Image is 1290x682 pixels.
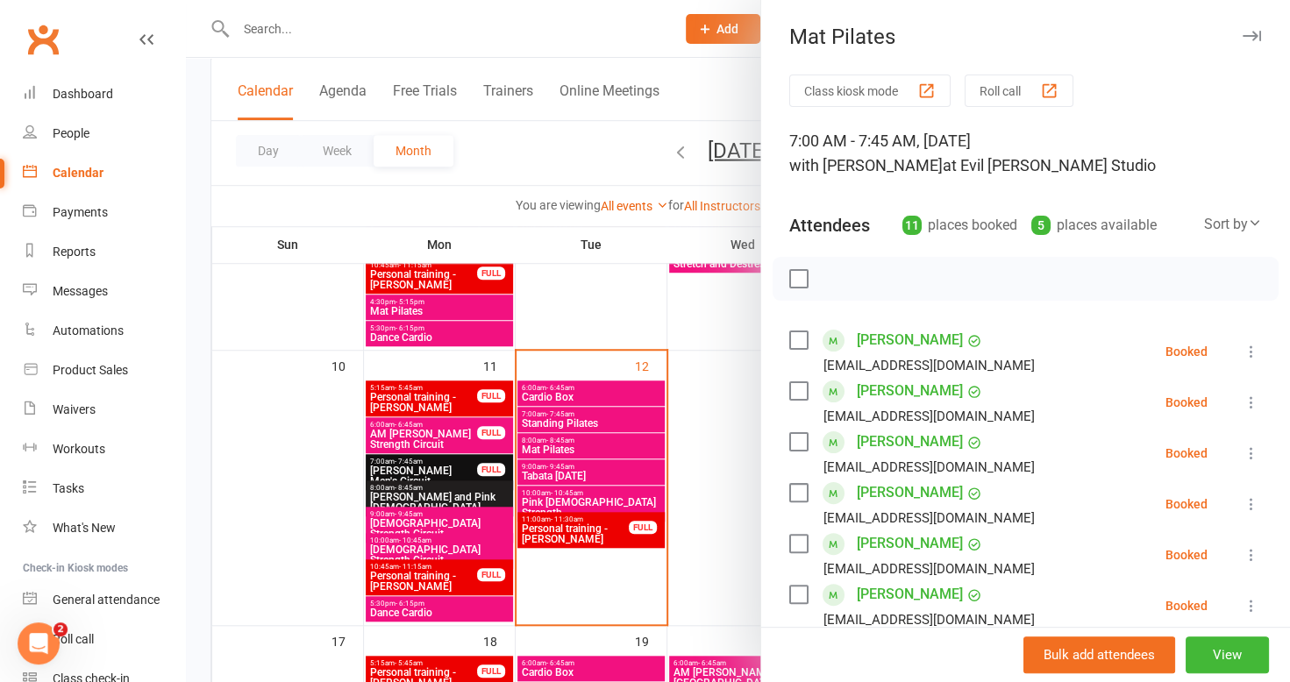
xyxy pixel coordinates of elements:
[23,75,185,114] a: Dashboard
[857,326,963,354] a: [PERSON_NAME]
[21,18,65,61] a: Clubworx
[1165,447,1208,459] div: Booked
[53,521,116,535] div: What's New
[857,529,963,558] a: [PERSON_NAME]
[1204,213,1262,236] div: Sort by
[53,593,160,607] div: General attendance
[53,284,108,298] div: Messages
[1023,636,1175,673] button: Bulk add attendees
[823,456,1035,479] div: [EMAIL_ADDRESS][DOMAIN_NAME]
[823,608,1035,631] div: [EMAIL_ADDRESS][DOMAIN_NAME]
[23,430,185,469] a: Workouts
[761,25,1290,49] div: Mat Pilates
[857,377,963,405] a: [PERSON_NAME]
[53,87,113,101] div: Dashboard
[1165,498,1208,510] div: Booked
[18,622,60,664] iframe: Intercom live chat
[53,632,94,646] div: Roll call
[53,166,103,180] div: Calendar
[53,402,96,416] div: Waivers
[53,126,89,140] div: People
[943,156,1156,174] span: at Evil [PERSON_NAME] Studio
[23,311,185,351] a: Automations
[1031,213,1157,238] div: places available
[1165,396,1208,408] div: Booked
[823,507,1035,529] div: [EMAIL_ADDRESS][DOMAIN_NAME]
[53,363,128,377] div: Product Sales
[789,75,951,107] button: Class kiosk mode
[23,114,185,153] a: People
[53,245,96,259] div: Reports
[789,129,1262,178] div: 7:00 AM - 7:45 AM, [DATE]
[902,216,922,235] div: 11
[23,232,185,272] a: Reports
[23,153,185,193] a: Calendar
[23,508,185,548] a: What's New
[53,323,124,337] div: Automations
[53,481,84,495] div: Tasks
[1165,345,1208,358] div: Booked
[902,213,1017,238] div: places booked
[857,479,963,507] a: [PERSON_NAME]
[53,205,108,219] div: Payments
[1165,600,1208,612] div: Booked
[823,354,1035,377] div: [EMAIL_ADDRESS][DOMAIN_NAME]
[857,580,963,608] a: [PERSON_NAME]
[23,390,185,430] a: Waivers
[23,193,185,232] a: Payments
[789,213,870,238] div: Attendees
[823,405,1035,428] div: [EMAIL_ADDRESS][DOMAIN_NAME]
[1186,636,1269,673] button: View
[23,580,185,620] a: General attendance kiosk mode
[23,469,185,508] a: Tasks
[1031,216,1051,235] div: 5
[1165,549,1208,561] div: Booked
[965,75,1073,107] button: Roll call
[53,442,105,456] div: Workouts
[53,622,68,636] span: 2
[23,351,185,390] a: Product Sales
[23,272,185,311] a: Messages
[789,156,943,174] span: with [PERSON_NAME]
[857,428,963,456] a: [PERSON_NAME]
[823,558,1035,580] div: [EMAIL_ADDRESS][DOMAIN_NAME]
[23,620,185,659] a: Roll call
